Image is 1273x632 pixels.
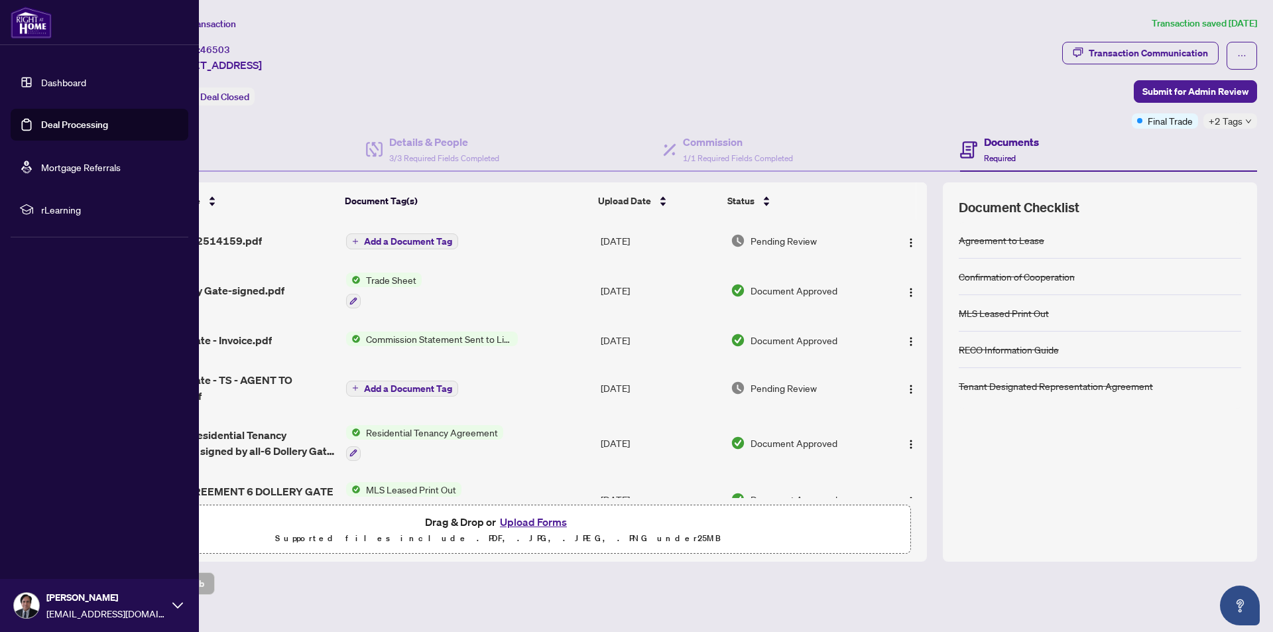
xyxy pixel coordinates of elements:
[1062,42,1219,64] button: Transaction Communication
[731,381,745,395] img: Document Status
[164,57,262,73] span: [STREET_ADDRESS]
[751,283,837,298] span: Document Approved
[727,194,755,208] span: Status
[346,273,361,287] img: Status Icon
[14,593,39,618] img: Profile Icon
[959,269,1075,284] div: Confirmation of Cooperation
[906,439,916,450] img: Logo
[364,384,452,393] span: Add a Document Tag
[346,379,458,397] button: Add a Document Tag
[346,381,458,397] button: Add a Document Tag
[900,330,922,351] button: Logo
[352,238,359,245] span: plus
[731,333,745,348] img: Document Status
[425,513,571,531] span: Drag & Drop or
[200,91,249,103] span: Deal Closed
[346,332,518,346] button: Status IconCommission Statement Sent to Listing Brokerage
[906,496,916,507] img: Logo
[751,381,817,395] span: Pending Review
[1089,42,1208,64] div: Transaction Communication
[339,182,593,220] th: Document Tag(s)
[595,319,725,361] td: [DATE]
[731,283,745,298] img: Document Status
[93,531,902,546] p: Supported files include .PDF, .JPG, .JPEG, .PNG under 25 MB
[900,280,922,301] button: Logo
[346,233,458,249] button: Add a Document Tag
[984,134,1039,150] h4: Documents
[41,76,86,88] a: Dashboard
[164,88,255,105] div: Status:
[11,7,52,38] img: logo
[1134,80,1257,103] button: Submit for Admin Review
[41,119,108,131] a: Deal Processing
[906,287,916,298] img: Logo
[906,336,916,347] img: Logo
[1209,113,1243,129] span: +2 Tags
[389,134,499,150] h4: Details & People
[361,425,503,440] span: Residential Tenancy Agreement
[595,414,725,472] td: [DATE]
[346,273,422,308] button: Status IconTrade Sheet
[143,372,335,404] span: 6 Dollery Gate - TS - AGENT TO REVIEW.pdf
[361,482,461,497] span: MLS Leased Print Out
[984,153,1016,163] span: Required
[731,492,745,507] img: Document Status
[683,134,793,150] h4: Commission
[595,472,725,529] td: [DATE]
[1142,81,1248,102] span: Submit for Admin Review
[906,384,916,395] img: Logo
[959,233,1044,247] div: Agreement to Lease
[906,237,916,248] img: Logo
[731,436,745,450] img: Document Status
[346,482,361,497] img: Status Icon
[143,283,284,298] span: TS-6 Dollery Gate-signed.pdf
[722,182,879,220] th: Status
[346,425,361,440] img: Status Icon
[346,332,361,346] img: Status Icon
[751,492,837,507] span: Document Approved
[751,436,837,450] span: Document Approved
[959,379,1153,393] div: Tenant Designated Representation Agreement
[165,18,236,30] span: View Transaction
[41,161,121,173] a: Mortgage Referrals
[352,385,359,391] span: plus
[361,273,422,287] span: Trade Sheet
[496,513,571,531] button: Upload Forms
[143,427,335,459] span: 7 Ontario Residential Tenancy Agreement signed by all-6 Dollery Gate Ajax.pdf
[900,432,922,454] button: Logo
[595,262,725,319] td: [DATE]
[364,237,452,246] span: Add a Document Tag
[1152,16,1257,31] article: Transaction saved [DATE]
[46,590,166,605] span: [PERSON_NAME]
[1148,113,1193,128] span: Final Trade
[595,220,725,262] td: [DATE]
[137,182,340,220] th: (7) File Name
[346,425,503,461] button: Status IconResidential Tenancy Agreement
[731,233,745,248] img: Document Status
[751,233,817,248] span: Pending Review
[900,489,922,510] button: Logo
[598,194,651,208] span: Upload Date
[751,333,837,348] span: Document Approved
[900,230,922,251] button: Logo
[143,483,335,515] span: LEASE AGREEMENT 6 DOLLERY GATE AJAX-RAMCER AND [PERSON_NAME].pdf
[1237,51,1246,60] span: ellipsis
[200,44,230,56] span: 46503
[361,332,518,346] span: Commission Statement Sent to Listing Brokerage
[1245,118,1252,125] span: down
[593,182,722,220] th: Upload Date
[346,482,505,518] button: Status IconMLS Leased Print Out
[41,202,179,217] span: rLearning
[683,153,793,163] span: 1/1 Required Fields Completed
[959,306,1049,320] div: MLS Leased Print Out
[143,332,272,348] span: 6 Dollery Gate - Invoice.pdf
[959,198,1079,217] span: Document Checklist
[900,377,922,399] button: Logo
[959,342,1059,357] div: RECO Information Guide
[389,153,499,163] span: 3/3 Required Fields Completed
[346,233,458,250] button: Add a Document Tag
[143,233,262,249] span: Agent EFT 2514159.pdf
[86,505,910,554] span: Drag & Drop orUpload FormsSupported files include .PDF, .JPG, .JPEG, .PNG under25MB
[1220,586,1260,625] button: Open asap
[595,361,725,414] td: [DATE]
